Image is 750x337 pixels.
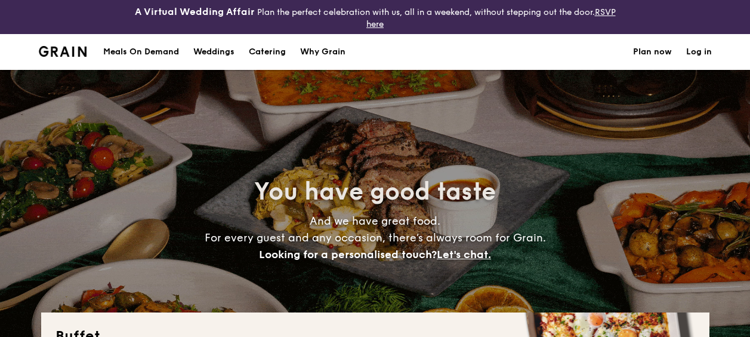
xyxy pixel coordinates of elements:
div: Meals On Demand [103,34,179,70]
div: Why Grain [300,34,345,70]
a: Meals On Demand [96,34,186,70]
span: And we have great food. For every guest and any occasion, there’s always room for Grain. [205,215,546,261]
a: Plan now [633,34,672,70]
span: You have good taste [254,177,496,206]
h4: A Virtual Wedding Affair [135,5,255,19]
span: Let's chat. [437,248,491,261]
a: Log in [686,34,712,70]
a: Weddings [186,34,242,70]
img: Grain [39,46,87,57]
span: Looking for a personalised touch? [259,248,437,261]
a: Catering [242,34,293,70]
a: Why Grain [293,34,353,70]
div: Weddings [193,34,234,70]
a: Logotype [39,46,87,57]
div: Plan the perfect celebration with us, all in a weekend, without stepping out the door. [125,5,625,29]
h1: Catering [249,34,286,70]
